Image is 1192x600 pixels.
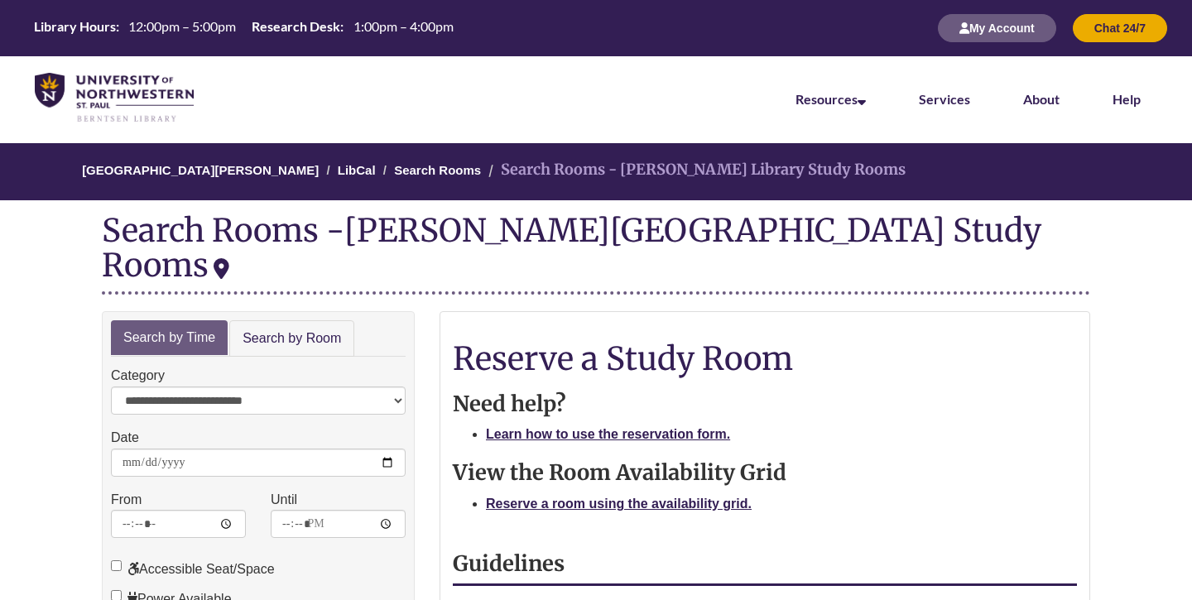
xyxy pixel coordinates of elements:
a: My Account [938,21,1056,35]
label: Until [271,489,297,511]
a: Help [1113,91,1141,107]
li: Search Rooms - [PERSON_NAME] Library Study Rooms [484,158,906,182]
a: Learn how to use the reservation form. [486,427,730,441]
img: UNWSP Library Logo [35,73,194,123]
input: Accessible Seat/Space [111,560,122,571]
a: Resources [795,91,866,107]
span: 12:00pm – 5:00pm [128,18,236,34]
th: Library Hours: [27,17,122,36]
a: Reserve a room using the availability grid. [486,497,752,511]
label: From [111,489,142,511]
h1: Reserve a Study Room [453,341,1077,376]
button: My Account [938,14,1056,42]
a: Hours Today [27,17,459,39]
table: Hours Today [27,17,459,37]
nav: Breadcrumb [102,143,1090,200]
label: Accessible Seat/Space [111,559,275,580]
button: Chat 24/7 [1073,14,1167,42]
label: Category [111,365,165,386]
a: LibCal [338,163,376,177]
a: [GEOGRAPHIC_DATA][PERSON_NAME] [82,163,319,177]
strong: Need help? [453,391,566,417]
label: Date [111,427,139,449]
th: Research Desk: [245,17,346,36]
a: Search by Room [229,320,354,358]
a: Chat 24/7 [1073,21,1167,35]
strong: Guidelines [453,550,565,577]
strong: View the Room Availability Grid [453,459,786,486]
a: Services [919,91,970,107]
div: Search Rooms - [102,213,1090,294]
span: 1:00pm – 4:00pm [353,18,454,34]
a: Search by Time [111,320,228,356]
div: [PERSON_NAME][GEOGRAPHIC_DATA] Study Rooms [102,210,1041,285]
a: About [1023,91,1060,107]
a: Search Rooms [394,163,481,177]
